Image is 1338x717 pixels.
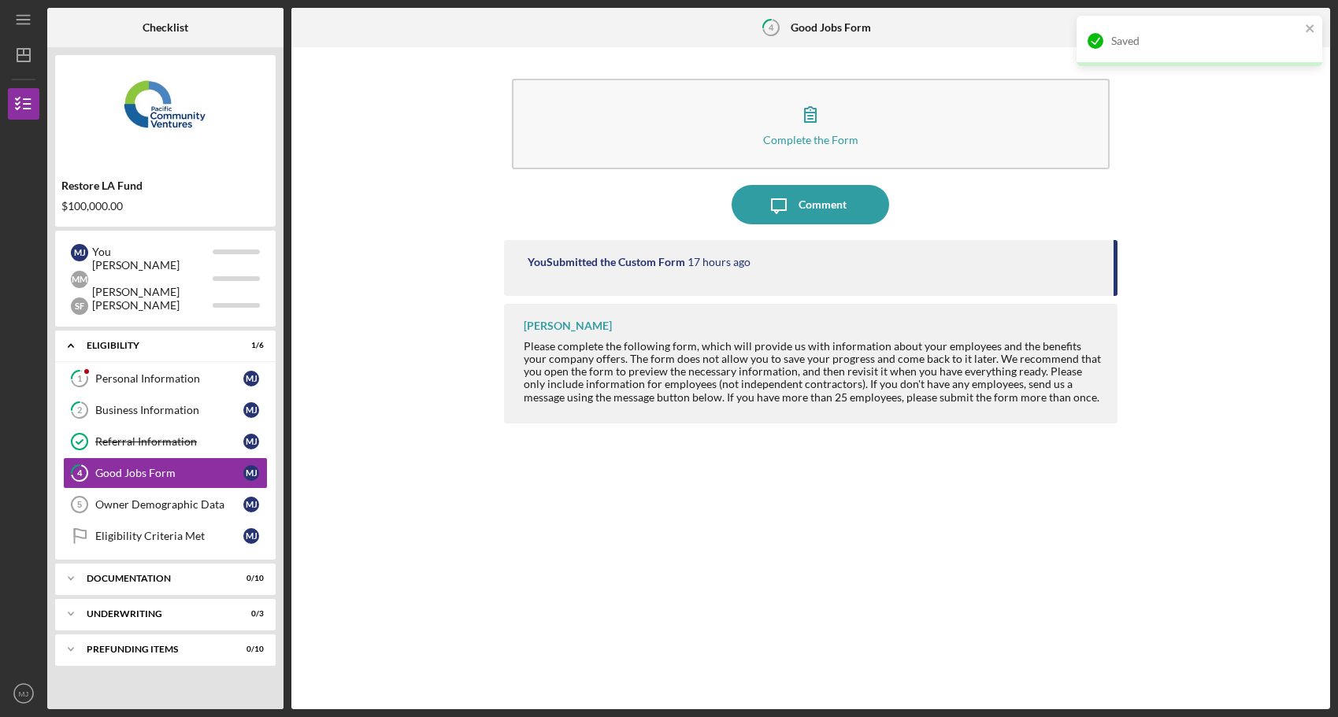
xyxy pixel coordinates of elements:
[243,434,259,449] div: M J
[243,402,259,418] div: M J
[63,426,268,457] a: Referral InformationMJ
[243,465,259,481] div: M J
[143,21,188,34] b: Checklist
[95,404,243,416] div: Business Information
[77,468,83,479] tspan: 4
[8,678,39,709] button: MJ
[235,574,264,583] div: 0 / 10
[61,200,269,213] div: $100,000.00
[235,609,264,619] div: 0 / 3
[87,341,224,350] div: Eligibility
[243,528,259,544] div: M J
[524,320,612,332] div: [PERSON_NAME]
[77,374,82,384] tspan: 1
[63,489,268,520] a: 5Owner Demographic DataMJ
[71,298,88,315] div: S F
[95,467,243,479] div: Good Jobs Form
[235,645,264,654] div: 0 / 10
[512,79,1110,169] button: Complete the Form
[87,574,224,583] div: Documentation
[524,340,1102,403] div: Please complete the following form, which will provide us with information about your employees a...
[71,244,88,261] div: M J
[95,530,243,542] div: Eligibility Criteria Met
[732,185,889,224] button: Comment
[63,520,268,552] a: Eligibility Criteria MetMJ
[19,689,29,698] text: MJ
[243,497,259,512] div: M J
[87,645,224,654] div: Prefunding Items
[63,394,268,426] a: 2Business InformationMJ
[87,609,224,619] div: Underwriting
[92,238,213,265] div: You
[95,498,243,511] div: Owner Demographic Data
[95,372,243,385] div: Personal Information
[528,256,685,268] div: You Submitted the Custom Form
[71,271,88,288] div: M M
[769,22,774,32] tspan: 4
[77,500,82,509] tspan: 5
[1111,35,1300,47] div: Saved
[63,457,268,489] a: 4Good Jobs FormMJ
[61,179,269,192] div: Restore LA Fund
[77,405,82,416] tspan: 2
[243,371,259,386] div: M J
[1305,22,1316,37] button: close
[791,21,871,34] b: Good Jobs Form
[235,341,264,350] div: 1 / 6
[92,292,213,319] div: [PERSON_NAME]
[799,185,847,224] div: Comment
[55,63,276,157] img: Product logo
[63,363,268,394] a: 1Personal InformationMJ
[92,252,213,305] div: [PERSON_NAME] [PERSON_NAME]
[688,256,751,268] time: 2025-09-26 01:04
[95,435,243,448] div: Referral Information
[763,134,858,146] div: Complete the Form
